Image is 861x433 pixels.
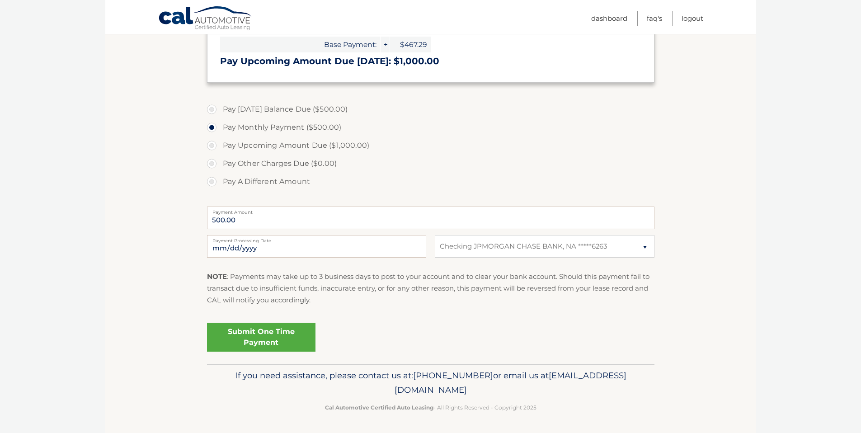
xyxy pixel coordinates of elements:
input: Payment Amount [207,207,654,229]
a: Dashboard [591,11,627,26]
strong: Cal Automotive Certified Auto Leasing [325,404,433,411]
a: Submit One Time Payment [207,323,315,352]
label: Pay Upcoming Amount Due ($1,000.00) [207,136,654,155]
input: Payment Date [207,235,426,258]
p: : Payments may take up to 3 business days to post to your account and to clear your bank account.... [207,271,654,306]
label: Pay Monthly Payment ($500.00) [207,118,654,136]
a: Cal Automotive [158,6,253,32]
p: If you need assistance, please contact us at: or email us at [213,368,649,397]
label: Pay Other Charges Due ($0.00) [207,155,654,173]
a: FAQ's [647,11,662,26]
span: [EMAIL_ADDRESS][DOMAIN_NAME] [395,370,626,395]
label: Payment Amount [207,207,654,214]
span: Base Payment: [220,37,380,52]
p: - All Rights Reserved - Copyright 2025 [213,403,649,412]
span: $467.29 [390,37,431,52]
span: [PHONE_NUMBER] [413,370,493,381]
span: + [381,37,390,52]
label: Pay [DATE] Balance Due ($500.00) [207,100,654,118]
a: Logout [682,11,703,26]
label: Pay A Different Amount [207,173,654,191]
label: Payment Processing Date [207,235,426,242]
strong: NOTE [207,272,227,281]
h3: Pay Upcoming Amount Due [DATE]: $1,000.00 [220,56,641,67]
